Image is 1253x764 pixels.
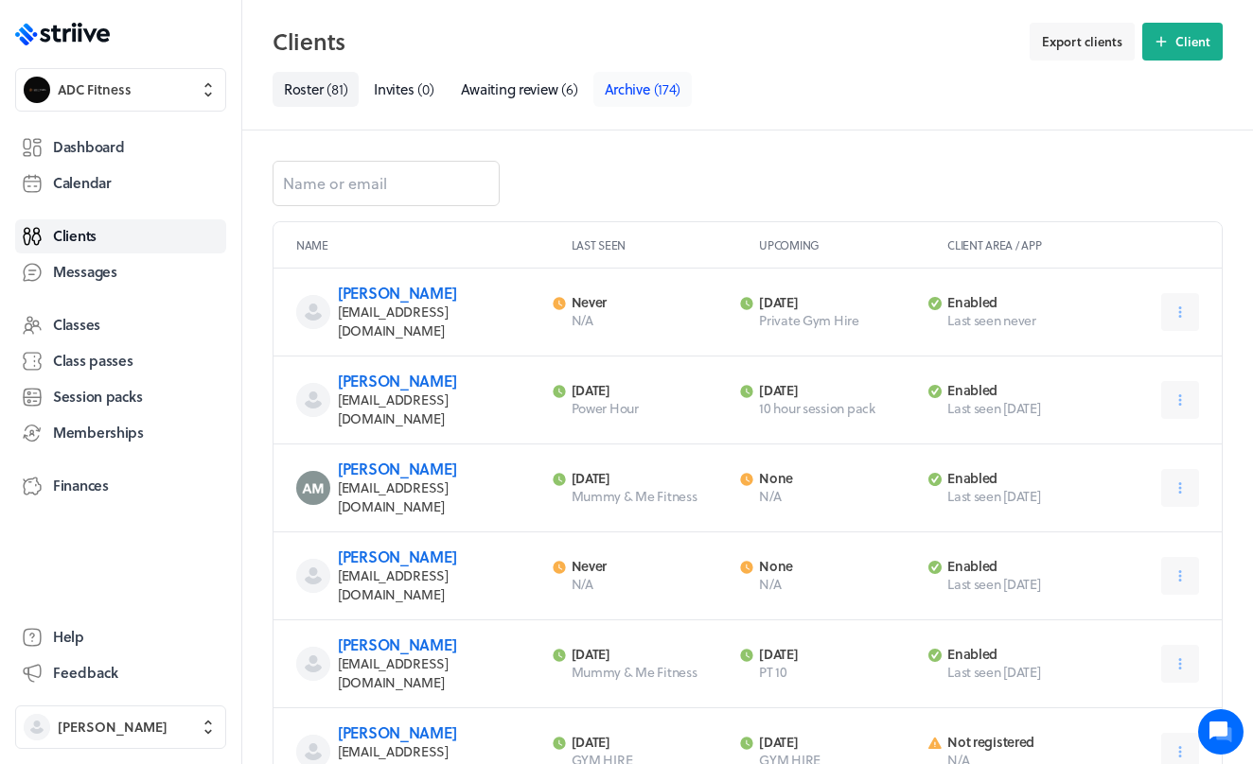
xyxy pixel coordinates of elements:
span: enabled [947,380,997,400]
p: [DATE] [759,294,917,311]
span: Roster [284,78,323,99]
a: Help [15,620,226,654]
span: Last seen never [947,311,1105,330]
h1: Hi [PERSON_NAME] [28,92,350,122]
span: [EMAIL_ADDRESS][DOMAIN_NAME] [338,653,449,692]
a: Dashboard [15,130,226,165]
p: N/A [759,487,917,506]
h2: We're here to help. Ask us anything! [28,126,350,186]
p: [DATE] [759,646,917,663]
span: Calendar [53,173,112,193]
input: Search articles [55,325,338,363]
a: Memberships [15,416,226,450]
span: Class passes [53,351,133,371]
p: [DATE] [572,646,730,663]
a: Session packs [15,380,226,414]
p: Never [572,294,730,311]
a: Clients [15,219,226,253]
span: [EMAIL_ADDRESS][DOMAIN_NAME] [338,565,449,604]
a: Calendar [15,166,226,200]
iframe: gist-messenger-bubble-iframe [1198,709,1244,755]
p: Power Hour [572,399,730,418]
button: Client [1142,23,1223,61]
button: Export clients [1030,23,1135,61]
p: Private Gym Hire [759,311,917,330]
span: Last seen [DATE] [947,575,1105,594]
a: Class passes [15,344,226,378]
a: Invites(0) [362,72,445,107]
span: Awaiting review [461,78,558,99]
input: Name or email [273,161,500,206]
span: [EMAIL_ADDRESS][DOMAIN_NAME] [338,390,449,428]
span: Help [53,627,84,647]
p: None [759,558,917,575]
span: ( 0 ) [417,78,433,99]
p: [DATE] [572,470,730,487]
p: Client area / App [947,237,1199,252]
span: Export clients [1042,33,1122,50]
span: ADC Fitness [58,80,132,99]
a: Finances [15,469,226,503]
span: Classes [53,315,100,335]
button: Feedback [15,656,226,690]
a: Messages [15,255,226,289]
p: Find an answer quickly [26,294,353,317]
span: ( 81 ) [326,78,347,99]
p: [DATE] [759,734,917,751]
span: [PERSON_NAME] [58,718,168,737]
p: Name [296,237,564,252]
span: Invites [374,78,414,99]
span: Client [1175,33,1210,50]
h2: Clients [273,23,1018,61]
span: Last seen [DATE] [947,399,1105,418]
p: N/A [759,575,917,594]
span: Last seen [DATE] [947,663,1105,682]
span: Clients [53,226,97,246]
img: ADC Fitness [24,77,50,103]
a: Roster(81) [273,72,359,107]
a: Awaiting review(6) [450,72,590,107]
span: Session packs [53,387,142,407]
span: Feedback [53,663,118,683]
a: [PERSON_NAME] [338,634,456,655]
span: enabled [947,292,997,312]
span: Archive [605,78,650,99]
span: enabled [947,644,997,664]
button: [PERSON_NAME] [15,705,226,749]
p: Last seen [572,237,752,252]
span: enabled [947,468,997,488]
p: Upcoming [759,237,940,252]
p: [DATE] [759,382,917,399]
img: Alix Malone [296,471,330,505]
p: Mummy & Me Fitness [572,487,730,506]
p: Not registered [947,734,1105,751]
span: [EMAIL_ADDRESS][DOMAIN_NAME] [338,477,449,516]
span: ( 6 ) [561,78,577,99]
a: [PERSON_NAME] [338,721,456,743]
a: Classes [15,308,226,342]
a: Archive(174) [593,72,693,107]
span: Dashboard [53,137,124,157]
span: Memberships [53,423,144,443]
p: N/A [572,575,730,594]
span: New conversation [122,232,227,247]
nav: Tabs [273,72,1223,107]
p: 10 hour session pack [759,399,917,418]
button: ADC FitnessADC Fitness [15,68,226,112]
span: Finances [53,476,109,495]
a: [PERSON_NAME] [338,458,456,479]
p: N/A [572,311,730,330]
span: Last seen [DATE] [947,487,1105,506]
p: [DATE] [572,734,730,751]
p: None [759,470,917,487]
span: enabled [947,556,997,576]
span: [EMAIL_ADDRESS][DOMAIN_NAME] [338,302,449,340]
span: Messages [53,262,117,282]
a: [PERSON_NAME] [338,370,456,391]
button: New conversation [29,220,349,258]
p: PT 10 [759,663,917,682]
p: Never [572,558,730,575]
a: [PERSON_NAME] [338,546,456,567]
a: [PERSON_NAME] [338,282,456,304]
